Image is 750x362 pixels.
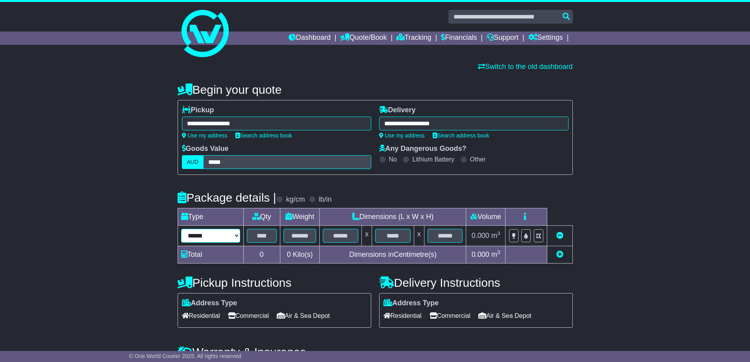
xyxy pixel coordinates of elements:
[178,276,371,289] h4: Pickup Instructions
[389,156,397,163] label: No
[472,232,489,239] span: 0.000
[287,251,291,258] span: 0
[182,132,228,139] a: Use my address
[472,251,489,258] span: 0.000
[487,32,519,45] a: Support
[178,83,573,96] h4: Begin your quote
[289,32,331,45] a: Dashboard
[182,310,220,322] span: Residential
[362,226,372,246] td: x
[491,232,500,239] span: m
[286,195,305,204] label: kg/cm
[319,195,331,204] label: lb/in
[280,246,320,264] td: Kilo(s)
[129,353,243,359] span: © One World Courier 2025. All rights reserved.
[178,246,243,264] td: Total
[280,208,320,226] td: Weight
[178,345,573,358] h4: Warranty & Insurance
[182,106,214,115] label: Pickup
[243,208,280,226] td: Qty
[478,310,531,322] span: Air & Sea Depot
[340,32,387,45] a: Quote/Book
[182,299,237,308] label: Address Type
[178,208,243,226] td: Type
[528,32,563,45] a: Settings
[470,156,486,163] label: Other
[243,246,280,264] td: 0
[414,226,424,246] td: x
[491,251,500,258] span: m
[383,310,422,322] span: Residential
[441,32,477,45] a: Financials
[556,251,563,258] a: Add new item
[497,230,500,236] sup: 3
[379,145,467,153] label: Any Dangerous Goods?
[497,249,500,255] sup: 3
[320,246,466,264] td: Dimensions in Centimetre(s)
[379,132,425,139] a: Use my address
[178,191,276,204] h4: Package details |
[396,32,431,45] a: Tracking
[182,145,229,153] label: Goods Value
[182,155,204,169] label: AUD
[412,156,454,163] label: Lithium Battery
[556,232,563,239] a: Remove this item
[379,276,573,289] h4: Delivery Instructions
[235,132,292,139] a: Search address book
[433,132,489,139] a: Search address book
[277,310,330,322] span: Air & Sea Depot
[383,299,439,308] label: Address Type
[478,63,572,71] a: Switch to the old dashboard
[466,208,506,226] td: Volume
[320,208,466,226] td: Dimensions (L x W x H)
[430,310,470,322] span: Commercial
[379,106,416,115] label: Delivery
[228,310,269,322] span: Commercial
